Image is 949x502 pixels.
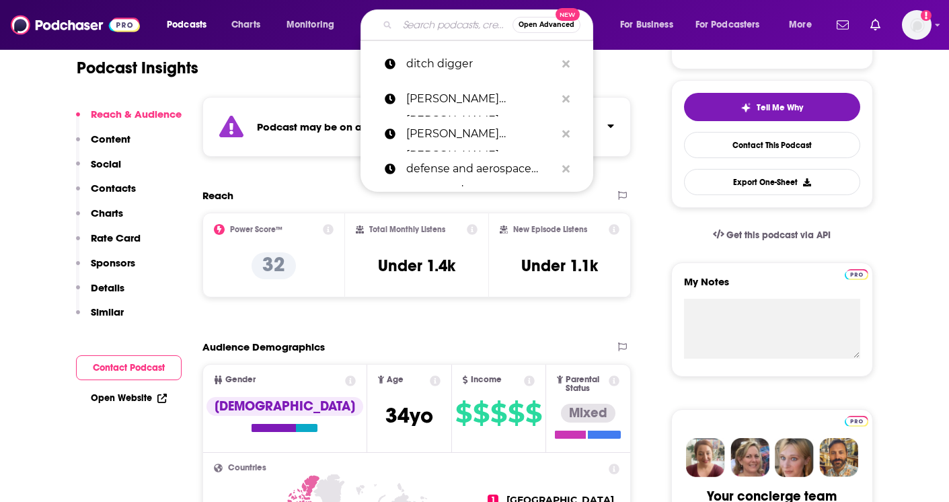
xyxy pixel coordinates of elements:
[206,397,363,416] div: [DEMOGRAPHIC_DATA]
[556,8,580,21] span: New
[77,58,198,78] h1: Podcast Insights
[819,438,858,477] img: Jon Profile
[473,402,489,424] span: $
[620,15,673,34] span: For Business
[91,133,130,145] p: Content
[91,231,141,244] p: Rate Card
[223,14,268,36] a: Charts
[257,120,448,133] strong: Podcast may be on a hiatus or finished
[521,256,598,276] h3: Under 1.1k
[76,182,136,207] button: Contacts
[684,93,860,121] button: tell me why sparkleTell Me Why
[91,108,182,120] p: Reach & Audience
[780,14,829,36] button: open menu
[360,151,593,186] a: defense and aerospace report podcast
[831,13,854,36] a: Show notifications dropdown
[519,22,574,28] span: Open Advanced
[406,116,556,151] p: vago muradian
[76,306,124,330] button: Similar
[202,189,233,202] h2: Reach
[686,438,725,477] img: Sydney Profile
[252,252,296,279] p: 32
[167,15,206,34] span: Podcasts
[406,46,556,81] p: ditch digger
[513,17,580,33] button: Open AdvancedNew
[845,416,868,427] img: Podchaser Pro
[513,225,587,234] h2: New Episode Listens
[91,182,136,194] p: Contacts
[695,15,760,34] span: For Podcasters
[76,133,130,157] button: Content
[91,207,123,219] p: Charts
[387,375,404,384] span: Age
[91,306,124,318] p: Similar
[378,256,455,276] h3: Under 1.4k
[921,10,932,21] svg: Add a profile image
[471,375,502,384] span: Income
[360,46,593,81] a: ditch digger
[230,225,282,234] h2: Power Score™
[726,229,831,241] span: Get this podcast via API
[360,116,593,151] a: [PERSON_NAME] [PERSON_NAME]
[76,108,182,133] button: Reach & Audience
[225,375,256,384] span: Gender
[360,81,593,116] a: [PERSON_NAME] [PERSON_NAME]
[369,225,445,234] h2: Total Monthly Listens
[277,14,352,36] button: open menu
[566,375,607,393] span: Parental Status
[611,14,690,36] button: open menu
[76,231,141,256] button: Rate Card
[202,97,632,157] section: Click to expand status details
[525,402,541,424] span: $
[684,275,860,299] label: My Notes
[91,281,124,294] p: Details
[684,169,860,195] button: Export One-Sheet
[561,404,615,423] div: Mixed
[385,402,433,429] span: 34 yo
[76,256,135,281] button: Sponsors
[231,15,260,34] span: Charts
[91,392,167,404] a: Open Website
[287,15,334,34] span: Monitoring
[902,10,932,40] button: Show profile menu
[775,438,814,477] img: Jules Profile
[76,157,121,182] button: Social
[845,269,868,280] img: Podchaser Pro
[702,219,842,252] a: Get this podcast via API
[757,102,803,113] span: Tell Me Why
[76,207,123,231] button: Charts
[406,151,556,186] p: defense and aerospace report podcast
[91,256,135,269] p: Sponsors
[741,102,751,113] img: tell me why sparkle
[902,10,932,40] img: User Profile
[687,14,780,36] button: open menu
[228,464,266,472] span: Countries
[902,10,932,40] span: Logged in as khanusik
[865,13,886,36] a: Show notifications dropdown
[11,12,140,38] img: Podchaser - Follow, Share and Rate Podcasts
[730,438,769,477] img: Barbara Profile
[157,14,224,36] button: open menu
[455,402,471,424] span: $
[845,414,868,427] a: Pro website
[845,267,868,280] a: Pro website
[684,132,860,158] a: Contact This Podcast
[397,14,513,36] input: Search podcasts, credits, & more...
[508,402,524,424] span: $
[91,157,121,170] p: Social
[76,355,182,380] button: Contact Podcast
[490,402,506,424] span: $
[202,340,325,353] h2: Audience Demographics
[406,81,556,116] p: vago muradian
[789,15,812,34] span: More
[373,9,606,40] div: Search podcasts, credits, & more...
[76,281,124,306] button: Details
